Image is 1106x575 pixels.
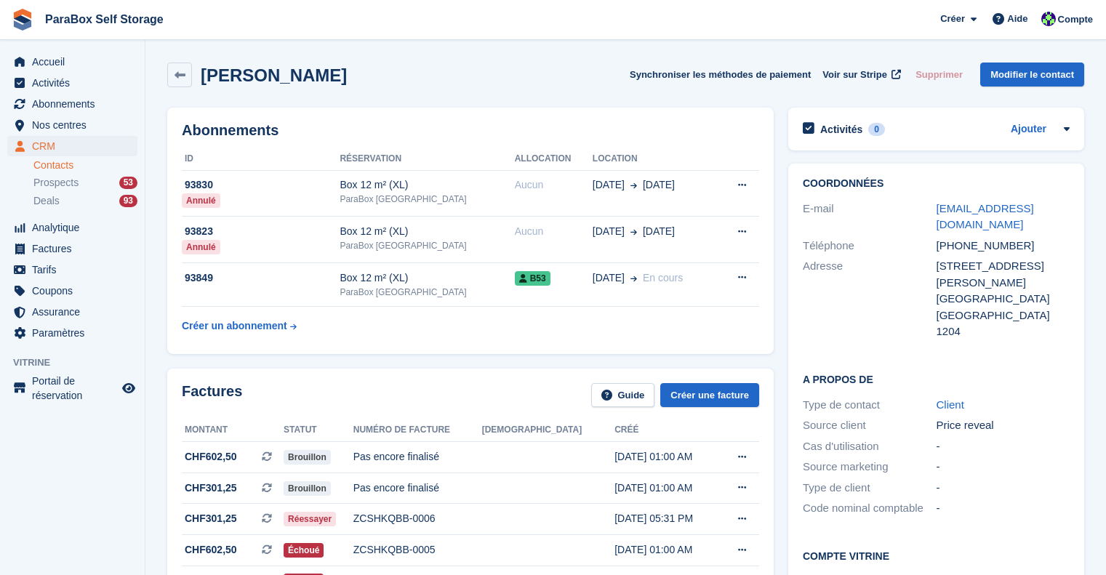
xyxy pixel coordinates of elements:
[32,374,119,403] span: Portail de réservation
[185,511,237,526] span: CHF301,25
[7,323,137,343] a: menu
[803,371,1070,386] h2: A propos de
[7,94,137,114] a: menu
[593,270,625,286] span: [DATE]
[7,238,137,259] a: menu
[937,238,1070,254] div: [PHONE_NUMBER]
[182,224,340,239] div: 93823
[340,224,514,239] div: Box 12 m² (XL)
[340,193,514,206] div: ParaBox [GEOGRAPHIC_DATA]
[182,270,340,286] div: 93849
[12,9,33,31] img: stora-icon-8386f47178a22dfd0bd8f6a31ec36ba5ce8667c1dd55bd0f319d3a0aa187defe.svg
[803,480,937,496] div: Type de client
[803,438,937,455] div: Cas d'utilisation
[937,258,1070,291] div: [STREET_ADDRESS][PERSON_NAME]
[340,270,514,286] div: Box 12 m² (XL)
[7,217,137,238] a: menu
[937,307,1070,324] div: [GEOGRAPHIC_DATA]
[32,238,119,259] span: Factures
[614,480,718,496] div: [DATE] 01:00 AM
[803,500,937,517] div: Code nominal comptable
[643,272,683,284] span: En cours
[182,148,340,171] th: ID
[119,177,137,189] div: 53
[660,383,759,407] a: Créer une facture
[515,224,593,239] div: Aucun
[868,123,885,136] div: 0
[32,73,119,93] span: Activités
[33,175,137,190] a: Prospects 53
[1007,12,1027,26] span: Aide
[1041,12,1056,26] img: Tess Bédat
[185,449,237,465] span: CHF602,50
[182,318,287,334] div: Créer un abonnement
[910,63,969,87] button: Supprimer
[284,512,336,526] span: Réessayer
[817,63,904,87] a: Voir sur Stripe
[7,136,137,156] a: menu
[32,281,119,301] span: Coupons
[32,323,119,343] span: Paramètres
[32,52,119,72] span: Accueil
[33,194,60,208] span: Deals
[13,355,145,370] span: Vitrine
[353,480,482,496] div: Pas encore finalisé
[7,374,137,403] a: menu
[7,260,137,280] a: menu
[820,123,862,136] h2: Activités
[1011,121,1046,138] a: Ajouter
[182,193,220,208] div: Annulé
[591,383,655,407] a: Guide
[284,543,324,558] span: Échoué
[201,65,347,85] h2: [PERSON_NAME]
[182,383,242,407] h2: Factures
[593,177,625,193] span: [DATE]
[182,122,759,139] h2: Abonnements
[593,224,625,239] span: [DATE]
[33,176,79,190] span: Prospects
[182,313,297,339] a: Créer un abonnement
[937,291,1070,307] div: [GEOGRAPHIC_DATA]
[937,438,1070,455] div: -
[614,419,718,442] th: Créé
[284,481,331,496] span: Brouillon
[593,148,717,171] th: Location
[32,136,119,156] span: CRM
[614,511,718,526] div: [DATE] 05:31 PM
[643,177,675,193] span: [DATE]
[353,511,482,526] div: ZCSHKQBB-0006
[803,258,937,340] div: Adresse
[353,419,482,442] th: Numéro de facture
[120,379,137,397] a: Boutique d'aperçu
[185,542,237,558] span: CHF602,50
[185,480,237,496] span: CHF301,25
[803,459,937,475] div: Source marketing
[803,548,1070,563] h2: Compte vitrine
[937,202,1034,231] a: [EMAIL_ADDRESS][DOMAIN_NAME]
[614,542,718,558] div: [DATE] 01:00 AM
[32,94,119,114] span: Abonnements
[7,115,137,135] a: menu
[32,260,119,280] span: Tarifs
[515,177,593,193] div: Aucun
[33,158,137,172] a: Contacts
[937,500,1070,517] div: -
[39,7,169,31] a: ParaBox Self Storage
[353,542,482,558] div: ZCSHKQBB-0005
[7,281,137,301] a: menu
[614,449,718,465] div: [DATE] 01:00 AM
[7,302,137,322] a: menu
[33,193,137,209] a: Deals 93
[937,398,964,411] a: Client
[937,459,1070,475] div: -
[284,419,353,442] th: Statut
[515,148,593,171] th: Allocation
[182,177,340,193] div: 93830
[340,239,514,252] div: ParaBox [GEOGRAPHIC_DATA]
[822,68,887,82] span: Voir sur Stripe
[937,323,1070,340] div: 1204
[7,52,137,72] a: menu
[340,177,514,193] div: Box 12 m² (XL)
[937,417,1070,434] div: Price reveal
[340,286,514,299] div: ParaBox [GEOGRAPHIC_DATA]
